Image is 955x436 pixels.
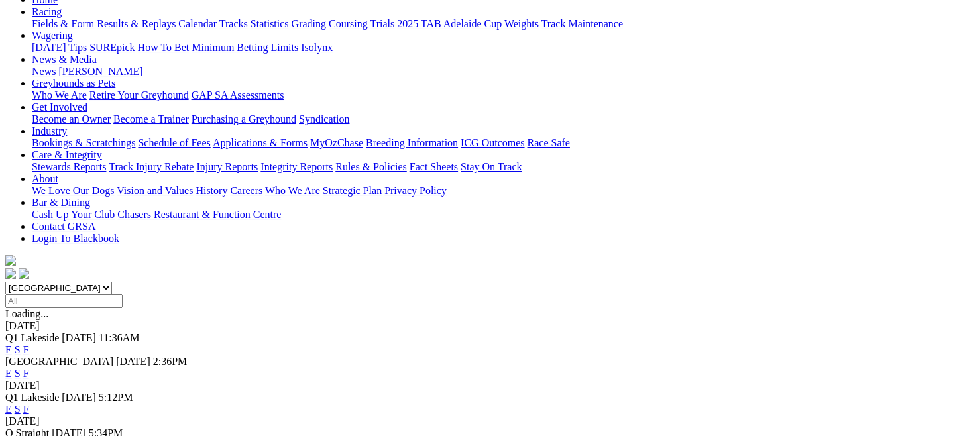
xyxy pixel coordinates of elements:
span: Q1 Lakeside [5,332,59,343]
a: Racing [32,6,62,17]
a: Bar & Dining [32,197,90,208]
a: Purchasing a Greyhound [192,113,296,125]
a: Industry [32,125,67,136]
a: S [15,368,21,379]
a: Careers [230,185,262,196]
a: Who We Are [32,89,87,101]
a: Coursing [329,18,368,29]
a: About [32,173,58,184]
a: Applications & Forms [213,137,308,148]
a: How To Bet [138,42,190,53]
a: Chasers Restaurant & Function Centre [117,209,281,220]
a: S [15,404,21,415]
a: Injury Reports [196,161,258,172]
a: Care & Integrity [32,149,102,160]
div: About [32,185,950,197]
a: Results & Replays [97,18,176,29]
div: [DATE] [5,380,950,392]
a: Wagering [32,30,73,41]
a: Schedule of Fees [138,137,210,148]
img: facebook.svg [5,268,16,279]
a: [PERSON_NAME] [58,66,142,77]
a: Integrity Reports [260,161,333,172]
span: 2:36PM [153,356,188,367]
input: Select date [5,294,123,308]
a: 2025 TAB Adelaide Cup [397,18,502,29]
span: Loading... [5,308,48,319]
a: Privacy Policy [384,185,447,196]
a: Get Involved [32,101,87,113]
a: Stewards Reports [32,161,106,172]
a: History [196,185,227,196]
img: twitter.svg [19,268,29,279]
div: Get Involved [32,113,950,125]
div: Bar & Dining [32,209,950,221]
a: SUREpick [89,42,135,53]
a: News & Media [32,54,97,65]
a: Trials [370,18,394,29]
a: Become an Owner [32,113,111,125]
a: E [5,344,12,355]
div: Industry [32,137,950,149]
a: Statistics [251,18,289,29]
div: [DATE] [5,320,950,332]
a: S [15,344,21,355]
a: Strategic Plan [323,185,382,196]
a: Vision and Values [117,185,193,196]
div: [DATE] [5,415,950,427]
a: Minimum Betting Limits [192,42,298,53]
img: logo-grsa-white.png [5,255,16,266]
a: Fact Sheets [410,161,458,172]
a: GAP SA Assessments [192,89,284,101]
a: Tracks [219,18,248,29]
a: Become a Trainer [113,113,189,125]
span: [DATE] [62,392,96,403]
a: [DATE] Tips [32,42,87,53]
div: Wagering [32,42,950,54]
a: F [23,344,29,355]
a: F [23,404,29,415]
a: Bookings & Scratchings [32,137,135,148]
div: Care & Integrity [32,161,950,173]
a: We Love Our Dogs [32,185,114,196]
span: Q1 Lakeside [5,392,59,403]
a: Grading [292,18,326,29]
a: Who We Are [265,185,320,196]
div: Greyhounds as Pets [32,89,950,101]
span: 5:12PM [99,392,133,403]
a: Isolynx [301,42,333,53]
a: Retire Your Greyhound [89,89,189,101]
a: E [5,368,12,379]
div: Racing [32,18,950,30]
a: MyOzChase [310,137,363,148]
a: E [5,404,12,415]
a: Fields & Form [32,18,94,29]
a: Rules & Policies [335,161,407,172]
a: Track Injury Rebate [109,161,194,172]
a: Calendar [178,18,217,29]
a: Stay On Track [461,161,522,172]
a: Race Safe [527,137,569,148]
a: Track Maintenance [541,18,623,29]
a: News [32,66,56,77]
a: Greyhounds as Pets [32,78,115,89]
span: 11:36AM [99,332,140,343]
a: ICG Outcomes [461,137,524,148]
span: [DATE] [116,356,150,367]
a: Weights [504,18,539,29]
div: News & Media [32,66,950,78]
a: Cash Up Your Club [32,209,115,220]
a: Contact GRSA [32,221,95,232]
span: [DATE] [62,332,96,343]
a: Breeding Information [366,137,458,148]
a: F [23,368,29,379]
a: Login To Blackbook [32,233,119,244]
a: Syndication [299,113,349,125]
span: [GEOGRAPHIC_DATA] [5,356,113,367]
